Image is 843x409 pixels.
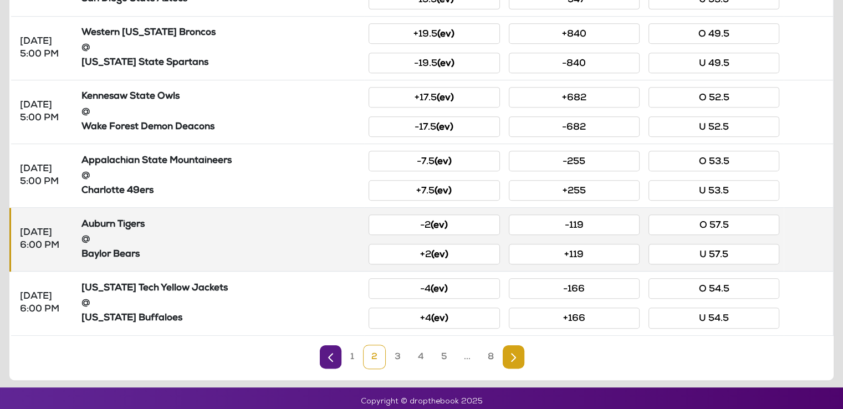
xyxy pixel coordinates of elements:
button: -7.5(ev) [369,151,499,171]
button: -119 [509,214,640,235]
div: [DATE] 6:00 PM [20,227,68,252]
button: O 57.5 [648,214,779,235]
button: +7.5(ev) [369,180,499,201]
strong: [US_STATE] State Spartans [81,58,208,68]
small: (ev) [431,250,448,260]
button: O 49.5 [648,23,779,44]
small: (ev) [437,94,454,103]
small: (ev) [431,285,448,294]
strong: [US_STATE] Tech Yellow Jackets [81,284,228,293]
button: -682 [509,116,640,137]
img: Previous [328,353,333,362]
small: (ev) [435,187,452,196]
button: +255 [509,180,640,201]
div: @ [81,297,360,310]
div: [DATE] 5:00 PM [20,35,68,61]
strong: Western [US_STATE] Broncos [81,28,216,38]
button: +119 [509,244,640,264]
button: U 57.5 [648,244,779,264]
div: [DATE] 5:00 PM [20,163,68,188]
button: -840 [509,53,640,73]
button: +2(ev) [369,244,499,264]
strong: [US_STATE] Buffaloes [81,314,182,323]
div: [DATE] 6:00 PM [20,290,68,316]
button: U 54.5 [648,308,779,328]
small: (ev) [431,314,448,324]
img: Next [511,353,516,362]
a: 8 [479,345,502,369]
button: +4(ev) [369,308,499,328]
button: -166 [509,278,640,299]
button: -17.5(ev) [369,116,499,137]
small: (ev) [437,59,454,69]
button: +19.5(ev) [369,23,499,44]
a: 3 [386,345,409,369]
div: @ [81,170,360,182]
a: Previous [320,345,341,369]
small: (ev) [436,123,453,132]
div: @ [81,233,360,246]
a: 2 [363,345,386,369]
small: (ev) [431,221,448,231]
button: +166 [509,308,640,328]
a: ... [456,345,479,369]
button: -255 [509,151,640,171]
strong: Baylor Bears [81,250,140,259]
div: [DATE] 5:00 PM [20,99,68,125]
strong: Kennesaw State Owls [81,92,180,101]
a: 1 [342,345,362,369]
button: O 54.5 [648,278,779,299]
a: Next [503,345,524,369]
small: (ev) [435,157,452,167]
button: +17.5(ev) [369,87,499,108]
button: U 53.5 [648,180,779,201]
div: @ [81,106,360,119]
strong: Auburn Tigers [81,220,145,229]
strong: Appalachian State Mountaineers [81,156,232,166]
strong: Wake Forest Demon Deacons [81,122,214,132]
a: 5 [433,345,455,369]
small: (ev) [437,30,454,39]
button: -2(ev) [369,214,499,235]
button: U 49.5 [648,53,779,73]
button: +840 [509,23,640,44]
button: O 53.5 [648,151,779,171]
button: -19.5(ev) [369,53,499,73]
button: +682 [509,87,640,108]
button: -4(ev) [369,278,499,299]
button: U 52.5 [648,116,779,137]
button: O 52.5 [648,87,779,108]
div: @ [81,42,360,54]
a: 4 [410,345,432,369]
strong: Charlotte 49ers [81,186,154,196]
